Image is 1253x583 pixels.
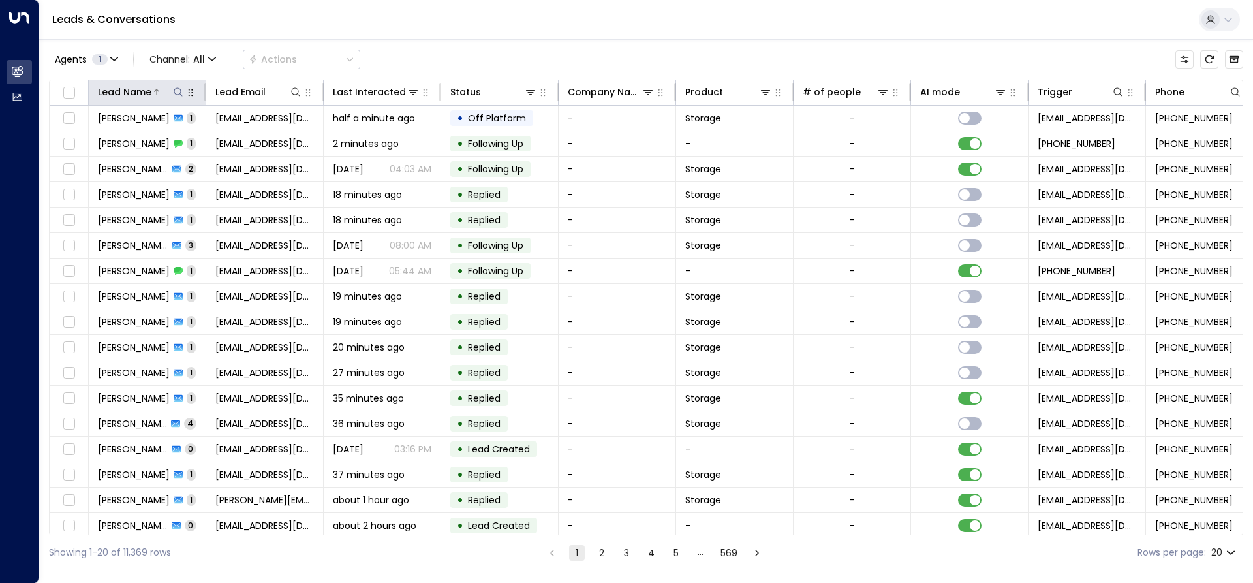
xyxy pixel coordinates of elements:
td: - [559,284,676,309]
span: Hugh Jory [98,494,170,507]
td: - [559,208,676,232]
button: Actions [243,50,360,69]
span: All [193,54,205,65]
span: Richard Paton-Devine [98,239,168,252]
span: Replied [468,366,501,379]
span: Toggle select row [61,314,77,330]
span: +447753635032 [1155,264,1233,277]
div: • [457,285,463,307]
span: 3 [185,240,196,251]
span: leads@space-station.co.uk [1038,494,1136,507]
span: paigemae91@icloud.com [215,392,314,405]
span: Replied [468,392,501,405]
p: 04:03 AM [390,163,431,176]
span: leads@space-station.co.uk [1038,341,1136,354]
span: Ranvir Uppal [98,315,170,328]
span: 35 minutes ago [333,392,404,405]
span: socallaghandeakin@gmail.com [215,341,314,354]
span: hugh.jory@btinternet.com [215,494,314,507]
span: Toggle select row [61,416,77,432]
a: Leads & Conversations [52,12,176,27]
span: 0 [185,520,196,531]
div: - [850,239,855,252]
span: 1 [187,138,196,149]
button: Go to page 3 [619,545,634,561]
span: Toggle select row [61,365,77,381]
div: Trigger [1038,84,1072,100]
span: Bernadette Garland [98,290,170,303]
span: Replied [468,341,501,354]
div: • [457,438,463,460]
div: - [850,468,855,481]
div: • [457,413,463,435]
div: Last Interacted [333,84,420,100]
span: 1 [187,112,196,123]
span: Channel: [144,50,221,69]
td: - [676,513,794,538]
span: meglargexo99@gmail.com [215,112,314,125]
span: Toggle select row [61,136,77,152]
td: - [559,360,676,385]
td: - [559,386,676,411]
div: • [457,260,463,282]
div: • [457,209,463,231]
span: 2 [185,163,196,174]
span: Angie Bannes [98,443,168,456]
span: Angie Bannes [98,417,167,430]
div: Lead Name [98,84,151,100]
div: Product [685,84,772,100]
span: Storage [685,366,721,379]
div: Showing 1-20 of 11,369 rows [49,546,171,559]
div: • [457,387,463,409]
span: +447990035262 [1155,443,1233,456]
span: 27 minutes ago [333,366,405,379]
div: • [457,336,463,358]
span: Storage [685,494,721,507]
span: 19 minutes ago [333,290,402,303]
span: +447496004641 [1155,315,1233,328]
span: Keon Dariany [98,519,168,532]
td: - [676,259,794,283]
span: rich.pdevine@me.com [215,213,314,227]
label: Rows per page: [1137,546,1206,559]
td: - [676,131,794,156]
div: - [850,519,855,532]
span: rich.pdevine@me.com [215,264,314,277]
div: Product [685,84,723,100]
span: Toggle select row [61,187,77,203]
div: • [457,514,463,537]
nav: pagination navigation [544,544,766,561]
span: 1 [187,341,196,353]
div: Button group with a nested menu [243,50,360,69]
div: - [850,443,855,456]
span: +447753635032 [1155,213,1233,227]
div: • [457,311,463,333]
button: Archived Leads [1225,50,1243,69]
span: lp012e7652@bluetonder.co.uk [215,366,314,379]
div: Phone [1155,84,1184,100]
span: Replied [468,213,501,227]
div: AI mode [920,84,960,100]
div: - [850,188,855,201]
span: Following Up [468,239,523,252]
div: - [850,366,855,379]
span: leads@space-station.co.uk [1038,163,1136,176]
span: +447725566105 [1155,163,1233,176]
span: +447990035262 [1155,417,1233,430]
span: +447361470462 [1155,392,1233,405]
span: Storage [685,188,721,201]
span: Yesterday [333,163,364,176]
span: leads@space-station.co.uk [1038,290,1136,303]
span: Sep 01, 2025 [333,264,364,277]
div: … [693,545,709,561]
span: Toggle select row [61,390,77,407]
td: - [676,437,794,462]
div: Company Name [568,84,655,100]
div: Phone [1155,84,1242,100]
span: leads@space-station.co.uk [1038,112,1136,125]
div: Status [450,84,537,100]
span: +447899846258 [1155,494,1233,507]
div: • [457,133,463,155]
p: 08:00 AM [390,239,431,252]
span: 1 [187,291,196,302]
